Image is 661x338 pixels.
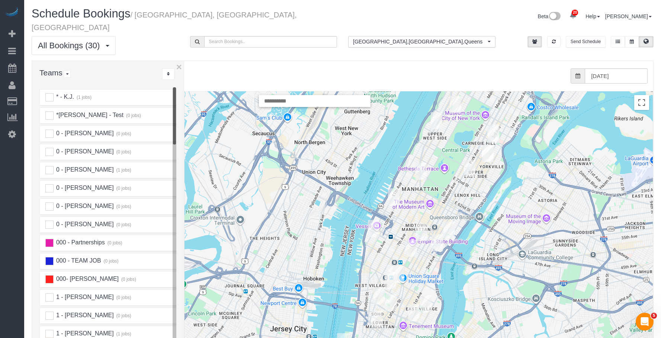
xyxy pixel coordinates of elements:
input: Date [585,68,648,84]
small: (0 jobs) [115,131,131,136]
small: (0 jobs) [115,295,131,300]
span: Schedule Bookings [32,7,130,20]
div: 09/17/2025 10:00AM - Emily Bass - 10 East 29th Street, Apt. 17k, New York, NY 10016 [405,240,417,257]
div: 09/17/2025 11:00AM - Helen Du Bois - 30 5th Avenue Apt 8e, New York, NY 10011 [385,272,396,289]
div: 09/17/2025 7:45AM - Alice Ma (Mad Realities) - 425 Broadway, Suite 2, New York, NY 10013 [371,311,383,328]
span: 0 - [PERSON_NAME] [55,185,113,191]
button: All Bookings (30) [32,36,116,55]
span: 0 - [PERSON_NAME] [55,221,113,227]
span: Teams [39,68,62,77]
a: [PERSON_NAME] [605,13,652,19]
div: ... [162,68,174,80]
div: 09/17/2025 9:00AM - Aies Manicka - 250 East Houston Street, Apt. 4g, New York, NY 10002 [408,304,420,321]
img: New interface [548,12,561,22]
small: (0 jobs) [115,204,131,209]
span: 000 - Partnerships [55,239,105,246]
small: (1 jobs) [115,331,131,337]
button: × [176,62,182,72]
small: (1 jobs) [76,95,92,100]
div: 09/17/2025 4:00PM - Mike Maguire - 205 West 88th Street, Apt. 8e, New York, NY 10024 [431,112,442,129]
span: 1 - [PERSON_NAME] [55,312,113,318]
div: 09/17/2025 12:00PM - Alexandra Shinder - 173 Sullivan Street, Apt. 1c, New York, NY 10012 [373,287,385,305]
span: 0 - [PERSON_NAME] [55,130,113,136]
span: 0 - [PERSON_NAME] [55,166,113,173]
small: (0 jobs) [106,240,122,246]
small: (0 jobs) [115,313,131,318]
img: Automaid Logo [4,7,19,18]
div: 09/17/2025 10:00AM - Jacqueline Bonneau - 244 Madison Ave, Apt. 2l, New York, NY 10016 [416,224,427,241]
span: 000- [PERSON_NAME] [55,276,119,282]
div: 09/17/2025 1:00PM - Christopher Cavilli - 805 Columbus Avenue, Phd, New York, NY 10025 [450,96,461,113]
button: Toggle fullscreen view [634,95,649,110]
div: 09/17/2025 11:00AM - Stephanie Levinson - 235 East 95th Street, Apt 15f, New York, NY 10128 [488,126,500,143]
div: 09/17/2025 11:00AM - Jennifer Lazo - 25 West 13th Street, Apt 5en (5e North), New York, NY 10011 [386,265,398,282]
a: Help [585,13,600,19]
button: [GEOGRAPHIC_DATA],[GEOGRAPHIC_DATA],Queens [348,36,495,48]
span: 1 - [PERSON_NAME] [55,330,113,337]
span: All Bookings (30) [38,41,103,50]
span: 0 - [PERSON_NAME] [55,148,113,155]
a: Beta [538,13,561,19]
ol: All Locations [348,36,495,48]
div: 09/17/2025 11:00AM - Janvi Sai - 303 East 37th St #5a, New York, NY 10016 [431,234,443,251]
span: 0 - [PERSON_NAME] [55,203,113,209]
div: 09/17/2025 8:00AM - Glennis Meagher - 325 East 8th Street, Apt. 6b, New York, NY 10009 [420,295,431,312]
iframe: Intercom live chat [636,313,654,331]
small: (0 jobs) [103,259,119,264]
div: 09/17/2025 11:30AM - Jennifer Vest - 215 East 96th Street, Apt 10r, New York, NY 10128 [487,124,499,142]
input: Search Bookings.. [204,36,337,48]
div: 09/17/2025 11:00AM - Hello Alfred (NYC) - 1 Union Square South, Apt. Ph2e, New York, NY 10003 [393,266,404,283]
div: 09/17/2025 11:00AM - Holly Spector - 516 West 47th Street, Apt N3f, New York, NY 10036 [388,188,400,205]
small: (1 jobs) [115,168,131,173]
button: Send Schedule [566,36,606,48]
small: (0 jobs) [115,186,131,191]
small: (0 jobs) [125,113,141,118]
div: 09/17/2025 2:00PM - Permanent Mission of the State of Qatar to the UN (Yahya Al Rubai) - 809 Unit... [443,221,455,238]
a: 20 [566,7,580,24]
div: 09/17/2025 1:00PM - Ryan Beatty - 20 West 64th Street, Apt. 27p, New York, NY 10023 [415,163,427,180]
span: 5 [651,313,657,319]
div: 09/17/2025 7:00PM - Elaine Pugsley (Mythology) - 324 Lafayette Street, 2nd Floor, New York, NY 10012 [385,294,397,311]
div: 09/17/2025 1:00PM - Taylor Salkowsky - 191 East 76th Street, Apt.2d, Manhattan, NY 10021 [464,160,475,177]
span: * - K.J. [55,94,74,100]
small: / [GEOGRAPHIC_DATA], [GEOGRAPHIC_DATA], [GEOGRAPHIC_DATA] [32,11,297,32]
small: (0 jobs) [115,222,131,227]
span: 1 - [PERSON_NAME] [55,294,113,300]
div: 09/17/2025 10:00AM - TULU INC (NYC) - 305 East 86th Street, Apt. 15ce, New York, NY 10028 [482,145,494,162]
small: (0 jobs) [120,277,136,282]
span: 000 - TEAM JOB [55,257,101,264]
i: Sort Teams [167,72,170,76]
span: 20 [572,10,578,16]
span: *[PERSON_NAME] - Test [55,112,123,118]
small: (0 jobs) [115,149,131,155]
span: [GEOGRAPHIC_DATA] , [GEOGRAPHIC_DATA] , Queens [353,38,486,45]
div: 09/17/2025 11:00AM - Aura Salazar - 525 West 28th Street, Apt. 557, New York, NY 10001 [368,220,379,237]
